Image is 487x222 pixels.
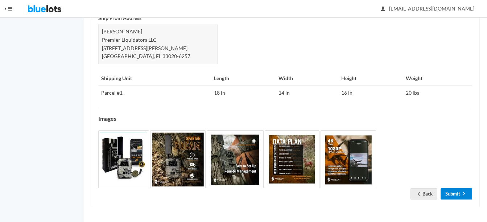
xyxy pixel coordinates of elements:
[403,86,472,100] td: 20 lbs
[338,71,403,86] th: Height
[265,130,319,188] img: 1944a42e-b7e9-4a8e-80d8-d21b64370f90-1753791351.jpg
[98,24,218,64] div: [PERSON_NAME] Premier Liquidators LLC [STREET_ADDRESS][PERSON_NAME] [GEOGRAPHIC_DATA], FL 33020-6257
[98,130,149,188] img: 77303dea-1646-4151-9321-2f46e3c4a43d-1753791349.jpg
[150,130,206,188] img: 73ff31f1-0f72-483a-82f0-2799b156f00b-1753791350.jpg
[98,14,141,22] label: Ship From Address
[415,191,422,198] ion-icon: arrow back
[441,188,472,200] a: Submitarrow forward
[381,5,474,12] span: [EMAIL_ADDRESS][DOMAIN_NAME]
[460,191,467,198] ion-icon: arrow forward
[276,86,338,100] td: 14 in
[338,86,403,100] td: 16 in
[379,6,387,13] ion-icon: person
[98,115,472,122] h4: Images
[207,130,264,188] img: a293011a-de82-4409-a16b-8822032064e8-1753791350.jpg
[98,71,211,86] th: Shipping Unit
[211,71,276,86] th: Length
[403,71,472,86] th: Weight
[321,130,376,188] img: 282c9ef4-cef1-401a-a553-62ed0fe36a97-1753791351.jpg
[276,71,338,86] th: Width
[98,86,211,100] td: Parcel #1
[410,188,437,200] a: arrow backBack
[211,86,276,100] td: 18 in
